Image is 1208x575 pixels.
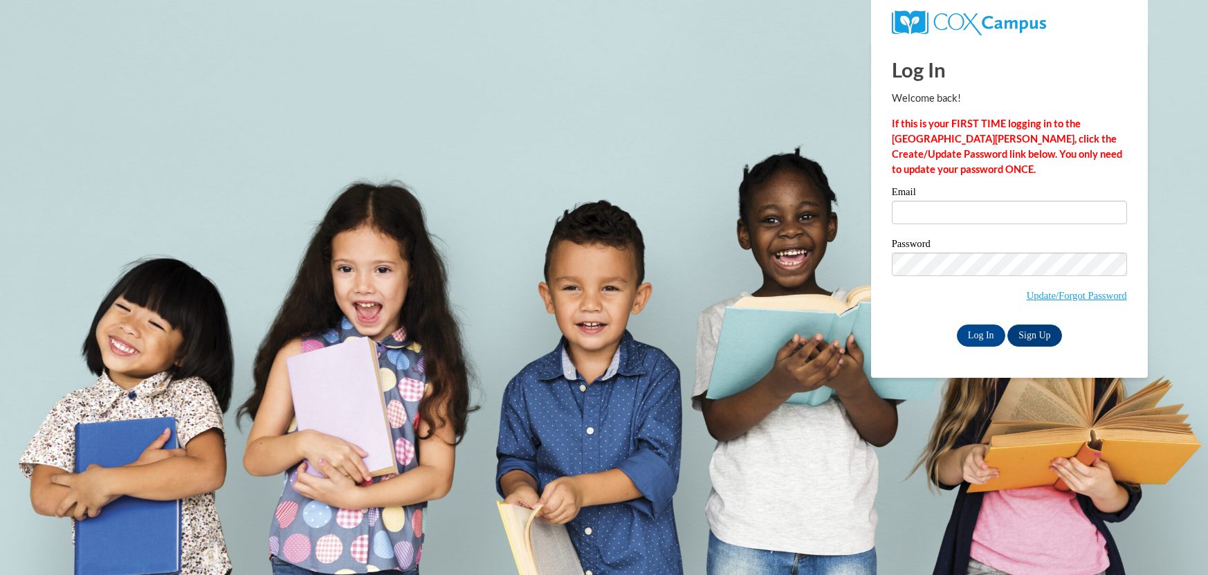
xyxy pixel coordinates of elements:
[892,55,1127,84] h1: Log In
[957,325,1005,347] input: Log In
[1027,290,1127,301] a: Update/Forgot Password
[892,10,1046,35] img: COX Campus
[892,239,1127,253] label: Password
[1007,325,1061,347] a: Sign Up
[892,187,1127,201] label: Email
[892,16,1046,28] a: COX Campus
[892,118,1122,175] strong: If this is your FIRST TIME logging in to the [GEOGRAPHIC_DATA][PERSON_NAME], click the Create/Upd...
[892,91,1127,106] p: Welcome back!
